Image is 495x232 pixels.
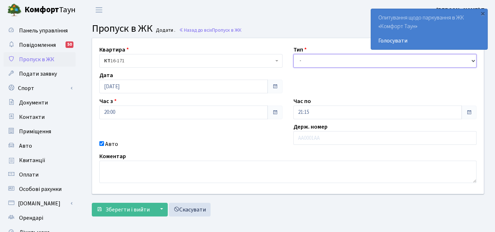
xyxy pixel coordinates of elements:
[4,153,76,168] a: Квитанції
[293,131,477,145] input: AA0001AA
[19,99,48,107] span: Документи
[293,45,307,54] label: Тип
[104,57,111,64] b: КТ
[19,156,45,164] span: Квитанції
[104,57,274,64] span: <b>КТ</b>&nbsp;&nbsp;&nbsp;&nbsp;16-171
[99,54,283,68] span: <b>КТ</b>&nbsp;&nbsp;&nbsp;&nbsp;16-171
[19,41,56,49] span: Повідомлення
[4,52,76,67] a: Пропуск в ЖК
[90,4,108,16] button: Переключити навігацію
[92,21,153,36] span: Пропуск в ЖК
[4,81,76,95] a: Спорт
[4,196,76,211] a: [DOMAIN_NAME]
[4,95,76,110] a: Документи
[4,23,76,38] a: Панель управління
[4,38,76,52] a: Повідомлення50
[99,97,117,106] label: Час з
[19,70,57,78] span: Подати заявку
[19,171,39,179] span: Оплати
[19,27,68,35] span: Панель управління
[19,142,32,150] span: Авто
[436,6,486,14] a: [PERSON_NAME] П.
[378,36,480,45] a: Голосувати
[179,27,242,34] a: Назад до всіхПропуск в ЖК
[293,122,328,131] label: Держ. номер
[155,27,176,34] small: Додати .
[105,206,150,214] span: Зберегти і вийти
[105,140,118,148] label: Авто
[99,152,126,161] label: Коментар
[19,113,45,121] span: Контакти
[4,182,76,196] a: Особові рахунки
[4,139,76,153] a: Авто
[92,203,154,217] button: Зберегти і вийти
[24,4,76,16] span: Таун
[4,168,76,182] a: Оплати
[169,203,211,217] a: Скасувати
[66,41,73,48] div: 50
[19,185,62,193] span: Особові рахунки
[24,4,59,15] b: Комфорт
[4,110,76,124] a: Контакти
[7,3,22,17] img: logo.png
[4,211,76,225] a: Орендарі
[19,55,54,63] span: Пропуск в ЖК
[4,67,76,81] a: Подати заявку
[480,10,487,17] div: ×
[99,45,129,54] label: Квартира
[212,27,242,34] span: Пропуск в ЖК
[99,71,113,80] label: Дата
[19,214,43,222] span: Орендарі
[293,97,311,106] label: Час по
[4,124,76,139] a: Приміщення
[371,9,487,49] div: Опитування щодо паркування в ЖК «Комфорт Таун»
[19,128,51,135] span: Приміщення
